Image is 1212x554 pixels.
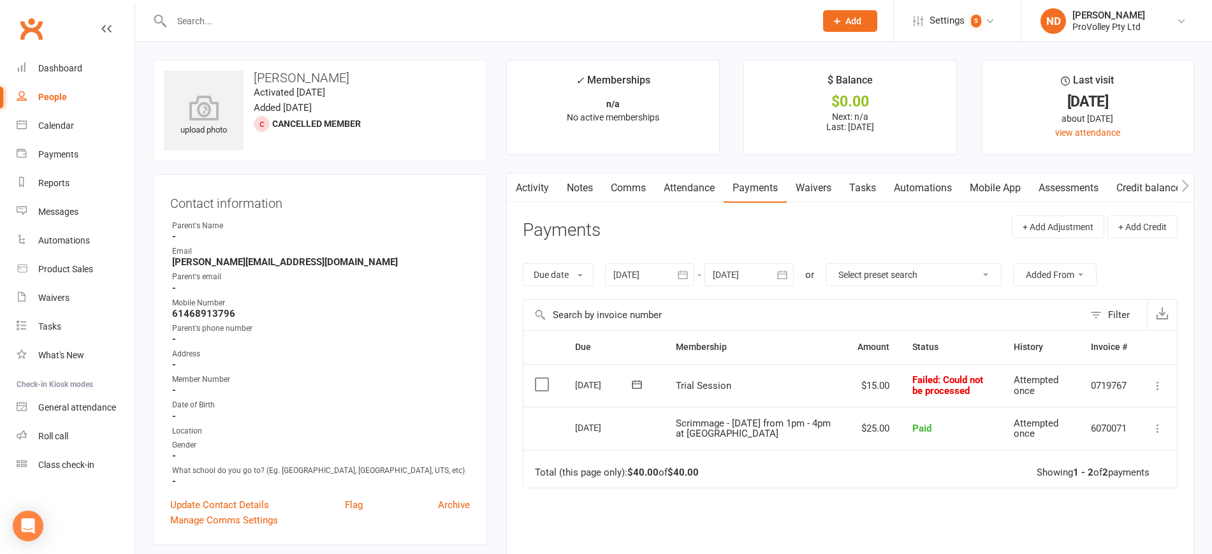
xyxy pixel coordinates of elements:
h3: [PERSON_NAME] [164,71,476,85]
button: Add [823,10,877,32]
a: Notes [558,173,602,203]
a: Class kiosk mode [17,451,135,479]
span: 5 [971,15,981,27]
a: Archive [438,497,470,513]
div: Gender [172,439,470,451]
a: Roll call [17,422,135,451]
input: Search... [168,12,807,30]
th: Status [901,331,1002,363]
th: Amount [846,331,901,363]
div: Parent's phone number [172,323,470,335]
span: Settings [930,6,965,35]
a: Flag [345,497,363,513]
button: + Add Credit [1107,215,1178,238]
span: Trial Session [676,380,731,391]
div: People [38,92,67,102]
a: Dashboard [17,54,135,83]
h3: Contact information [170,191,470,210]
div: upload photo [164,95,244,137]
div: $ Balance [828,72,873,95]
div: Filter [1108,307,1130,323]
div: Email [172,245,470,258]
strong: - [172,359,470,370]
div: [DATE] [575,418,634,437]
a: What's New [17,341,135,370]
a: Automations [17,226,135,255]
i: ✓ [576,75,584,87]
strong: - [172,450,470,462]
strong: 61468913796 [172,308,470,319]
strong: - [172,476,470,487]
div: Showing of payments [1037,467,1150,478]
td: $15.00 [846,364,901,407]
div: Total (this page only): of [535,467,699,478]
a: Waivers [787,173,840,203]
td: $25.00 [846,407,901,450]
div: Dashboard [38,63,82,73]
strong: - [172,282,470,294]
th: History [1002,331,1079,363]
time: Added [DATE] [254,102,312,113]
a: Manage Comms Settings [170,513,278,528]
strong: - [172,411,470,422]
div: Location [172,425,470,437]
a: Update Contact Details [170,497,269,513]
a: Attendance [655,173,724,203]
td: 6070071 [1079,407,1139,450]
div: [PERSON_NAME] [1072,10,1145,21]
div: Parent's email [172,271,470,283]
a: Activity [507,173,558,203]
div: Memberships [576,72,650,96]
div: Date of Birth [172,399,470,411]
div: Open Intercom Messenger [13,511,43,541]
div: ProVolley Pty Ltd [1072,21,1145,33]
td: 0719767 [1079,364,1139,407]
a: Waivers [17,284,135,312]
div: Mobile Number [172,297,470,309]
span: Cancelled member [272,119,361,129]
a: Comms [602,173,655,203]
a: Assessments [1030,173,1107,203]
span: : Could not be processed [912,374,983,397]
strong: - [172,231,470,242]
button: Added From [1013,263,1097,286]
a: Reports [17,169,135,198]
div: Automations [38,235,90,245]
input: Search by invoice number [523,300,1084,330]
a: Calendar [17,112,135,140]
strong: [PERSON_NAME][EMAIL_ADDRESS][DOMAIN_NAME] [172,256,470,268]
div: ND [1040,8,1066,34]
div: Last visit [1061,72,1114,95]
th: Membership [664,331,846,363]
strong: $40.00 [668,467,699,478]
div: Waivers [38,293,69,303]
a: Payments [17,140,135,169]
button: + Add Adjustment [1012,215,1104,238]
strong: 1 - 2 [1073,467,1093,478]
span: Scrimmage - [DATE] from 1pm - 4pm at [GEOGRAPHIC_DATA] [676,418,831,440]
p: Next: n/a Last: [DATE] [756,112,944,132]
div: or [805,267,814,282]
th: Due [564,331,664,363]
a: Mobile App [961,173,1030,203]
div: [DATE] [993,95,1182,108]
span: Add [845,16,861,26]
a: Tasks [840,173,885,203]
a: Credit balance [1107,173,1190,203]
a: Automations [885,173,961,203]
div: Messages [38,207,78,217]
div: Address [172,348,470,360]
strong: n/a [606,99,620,109]
div: Roll call [38,431,68,441]
strong: 2 [1102,467,1108,478]
div: Product Sales [38,264,93,274]
strong: - [172,384,470,396]
div: Member Number [172,374,470,386]
a: view attendance [1055,128,1120,138]
a: Clubworx [15,13,47,45]
button: Due date [523,263,594,286]
a: Messages [17,198,135,226]
div: about [DATE] [993,112,1182,126]
span: Failed [912,374,983,397]
a: General attendance kiosk mode [17,393,135,422]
